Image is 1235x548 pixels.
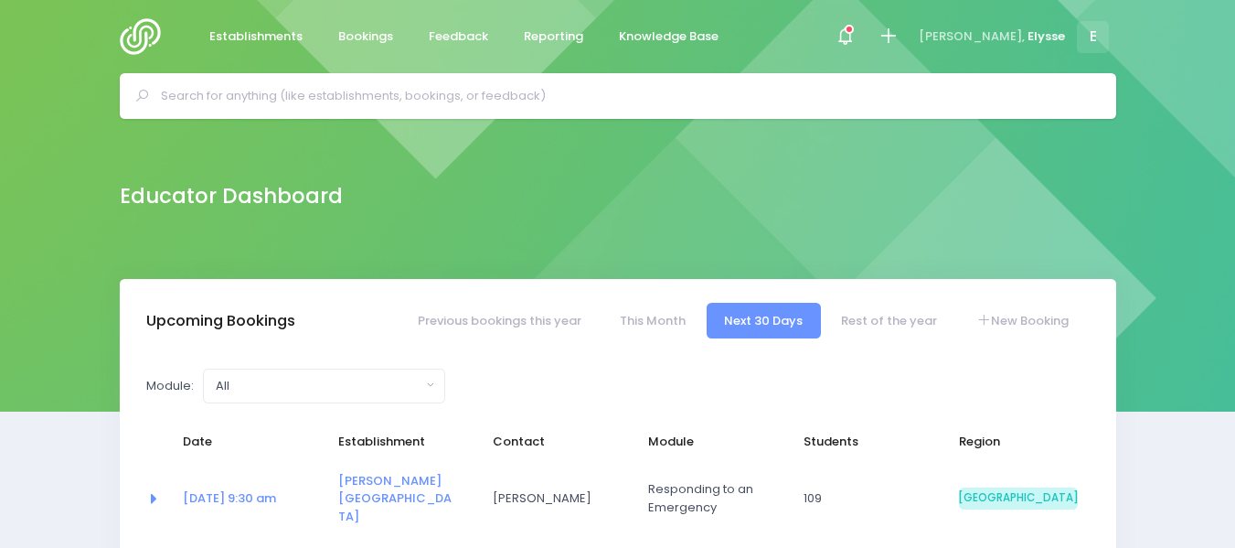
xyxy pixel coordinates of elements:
[183,489,276,507] a: [DATE] 9:30 am
[399,303,599,338] a: Previous bookings this year
[509,19,599,55] a: Reporting
[120,18,172,55] img: Logo
[216,377,421,395] div: All
[959,488,1078,510] span: [GEOGRAPHIC_DATA]
[338,433,457,451] span: Establishment
[524,27,583,46] span: Reporting
[602,303,703,338] a: This Month
[958,303,1086,338] a: New Booking
[804,489,922,508] span: 109
[481,460,636,538] td: Jude Robinson
[707,303,821,338] a: Next 30 Days
[804,433,922,451] span: Students
[338,472,452,525] a: [PERSON_NAME][GEOGRAPHIC_DATA]
[326,460,482,538] td: <a href="https://app.stjis.org.nz/establishments/204815" class="font-weight-bold">Burnham School</a>
[919,27,1025,46] span: [PERSON_NAME],
[324,19,409,55] a: Bookings
[1077,21,1109,53] span: E
[120,184,343,209] h2: Educator Dashboard
[604,19,734,55] a: Knowledge Base
[209,27,303,46] span: Establishments
[414,19,504,55] a: Feedback
[203,369,445,403] button: All
[146,312,295,330] h3: Upcoming Bookings
[161,82,1091,110] input: Search for anything (like establishments, bookings, or feedback)
[493,433,612,451] span: Contact
[619,27,719,46] span: Knowledge Base
[648,480,767,516] span: Responding to an Emergency
[1027,27,1065,46] span: Elysse
[146,377,194,395] label: Module:
[959,433,1078,451] span: Region
[792,460,947,538] td: 109
[493,489,612,508] span: [PERSON_NAME]
[648,433,767,451] span: Module
[195,19,318,55] a: Establishments
[338,27,393,46] span: Bookings
[171,460,326,538] td: <a href="https://app.stjis.org.nz/bookings/523365" class="font-weight-bold">14 Oct at 9:30 am</a>
[636,460,792,538] td: Responding to an Emergency
[429,27,488,46] span: Feedback
[824,303,955,338] a: Rest of the year
[183,433,302,451] span: Date
[947,460,1090,538] td: South Island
